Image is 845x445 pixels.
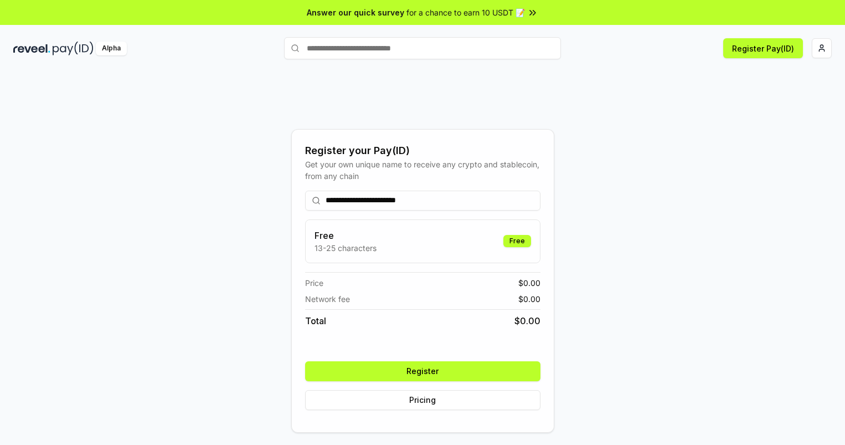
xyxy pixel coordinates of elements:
[305,314,326,328] span: Total
[406,7,525,18] span: for a chance to earn 10 USDT 📝
[96,42,127,55] div: Alpha
[518,277,540,289] span: $ 0.00
[503,235,531,247] div: Free
[305,143,540,158] div: Register your Pay(ID)
[305,158,540,182] div: Get your own unique name to receive any crypto and stablecoin, from any chain
[315,242,377,254] p: 13-25 characters
[723,38,803,58] button: Register Pay(ID)
[315,229,377,242] h3: Free
[305,390,540,410] button: Pricing
[518,293,540,305] span: $ 0.00
[514,314,540,328] span: $ 0.00
[13,42,50,55] img: reveel_dark
[305,293,350,305] span: Network fee
[53,42,94,55] img: pay_id
[305,361,540,381] button: Register
[305,277,323,289] span: Price
[307,7,404,18] span: Answer our quick survey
